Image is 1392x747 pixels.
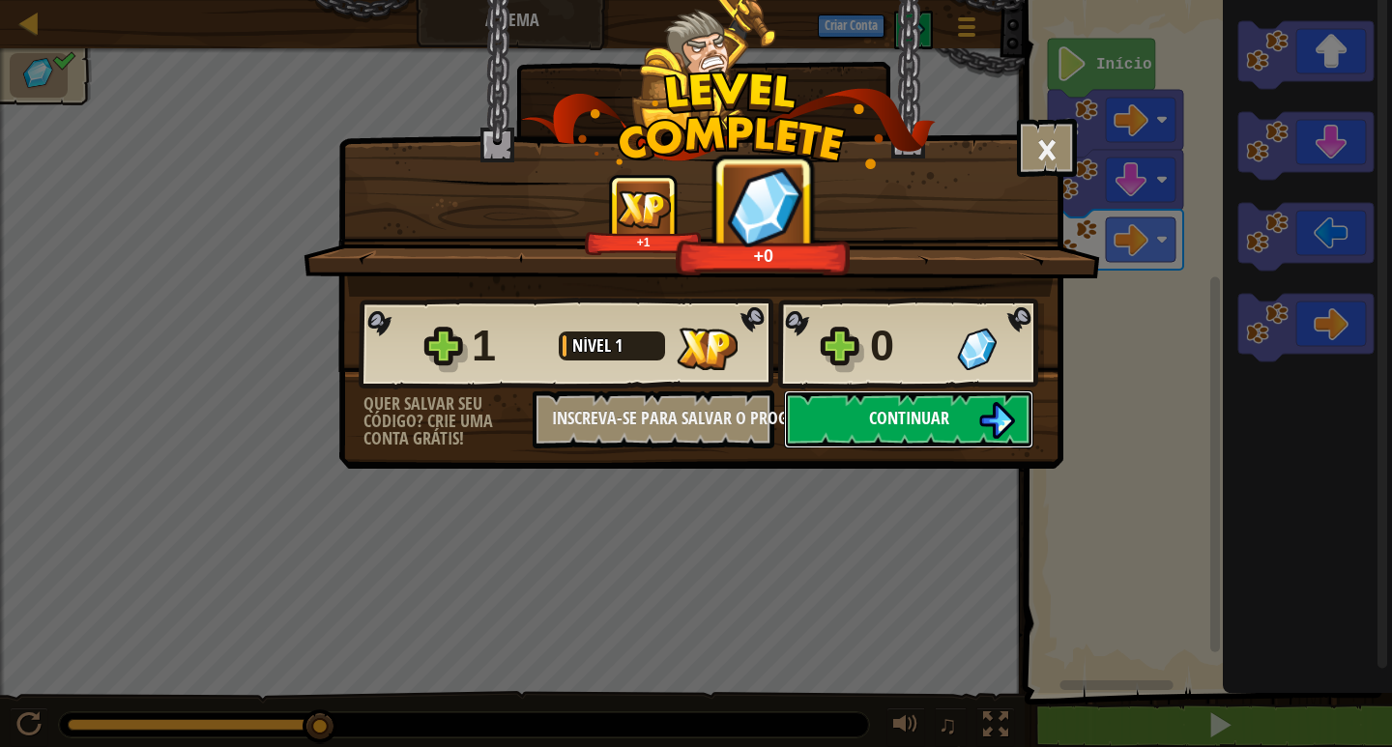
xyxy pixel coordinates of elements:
span: Continuar [869,406,949,430]
button: × [1017,119,1077,177]
div: 1 [472,315,547,377]
div: 0 [870,315,945,377]
span: 1 [615,333,623,358]
img: XP Ganho [617,190,671,228]
img: Gemas Ganhas [716,159,811,254]
div: +0 [681,244,846,267]
img: XP Ganho [677,328,738,370]
span: Nível [572,333,615,358]
div: Quer salvar seu código? Crie uma conta grátis! [363,395,533,447]
button: Continuar [784,390,1033,448]
img: Gemas Ganhas [957,328,997,370]
img: level_complete.png [521,72,936,169]
div: +1 [589,235,698,249]
img: Continuar [978,402,1015,439]
button: Inscreva-se para salvar o progresso [533,390,774,448]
